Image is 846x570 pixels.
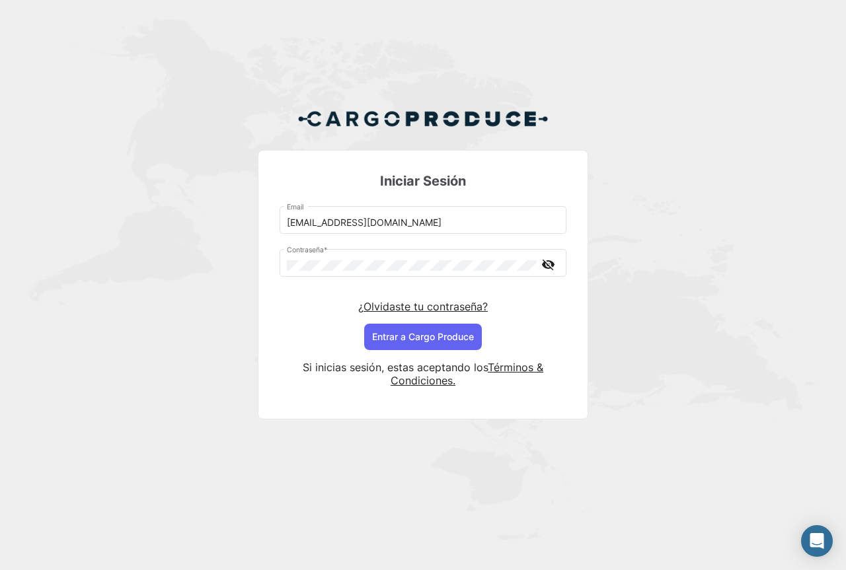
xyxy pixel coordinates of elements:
mat-icon: visibility_off [540,256,556,273]
span: Si inicias sesión, estas aceptando los [303,361,488,374]
input: Email [287,217,560,229]
div: Abrir Intercom Messenger [801,525,833,557]
button: Entrar a Cargo Produce [364,324,482,350]
img: Cargo Produce Logo [297,103,549,135]
h3: Iniciar Sesión [280,172,566,190]
a: Términos & Condiciones. [391,361,543,387]
a: ¿Olvidaste tu contraseña? [358,300,488,313]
